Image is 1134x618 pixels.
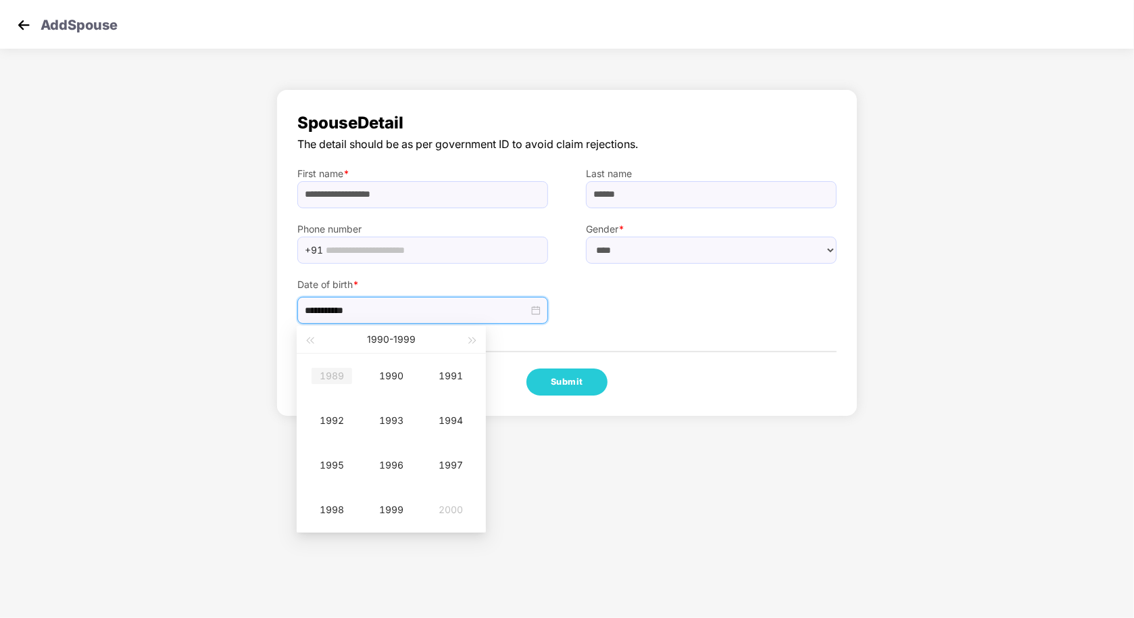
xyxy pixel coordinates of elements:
[526,369,608,396] button: Submit
[362,354,421,398] td: 1990
[430,502,471,518] div: 2000
[302,398,362,443] td: 1992
[14,15,34,35] img: svg+xml;base64,PHN2ZyB4bWxucz0iaHR0cDovL3d3dy53My5vcmcvMjAwMC9zdmciIHdpZHRoPSIzMCIgaGVpZ2h0PSIzMC...
[297,222,548,237] label: Phone number
[586,166,837,181] label: Last name
[305,240,323,260] span: +91
[297,136,837,153] span: The detail should be as per government ID to avoid claim rejections.
[312,457,352,473] div: 1995
[371,502,412,518] div: 1999
[297,166,548,181] label: First name
[362,488,421,532] td: 1999
[297,277,548,292] label: Date of birth
[430,368,471,384] div: 1991
[312,368,352,384] div: 1989
[297,110,837,136] span: Spouse Detail
[430,412,471,429] div: 1994
[362,398,421,443] td: 1993
[302,488,362,532] td: 1998
[421,488,480,532] td: 2000
[367,326,416,353] button: 1990-1999
[302,354,362,398] td: 1989
[421,443,480,488] td: 1997
[371,412,412,429] div: 1993
[430,457,471,473] div: 1997
[586,222,837,237] label: Gender
[371,457,412,473] div: 1996
[362,443,421,488] td: 1996
[302,443,362,488] td: 1995
[312,502,352,518] div: 1998
[41,15,118,31] p: Add Spouse
[421,354,480,398] td: 1991
[371,368,412,384] div: 1990
[421,398,480,443] td: 1994
[312,412,352,429] div: 1992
